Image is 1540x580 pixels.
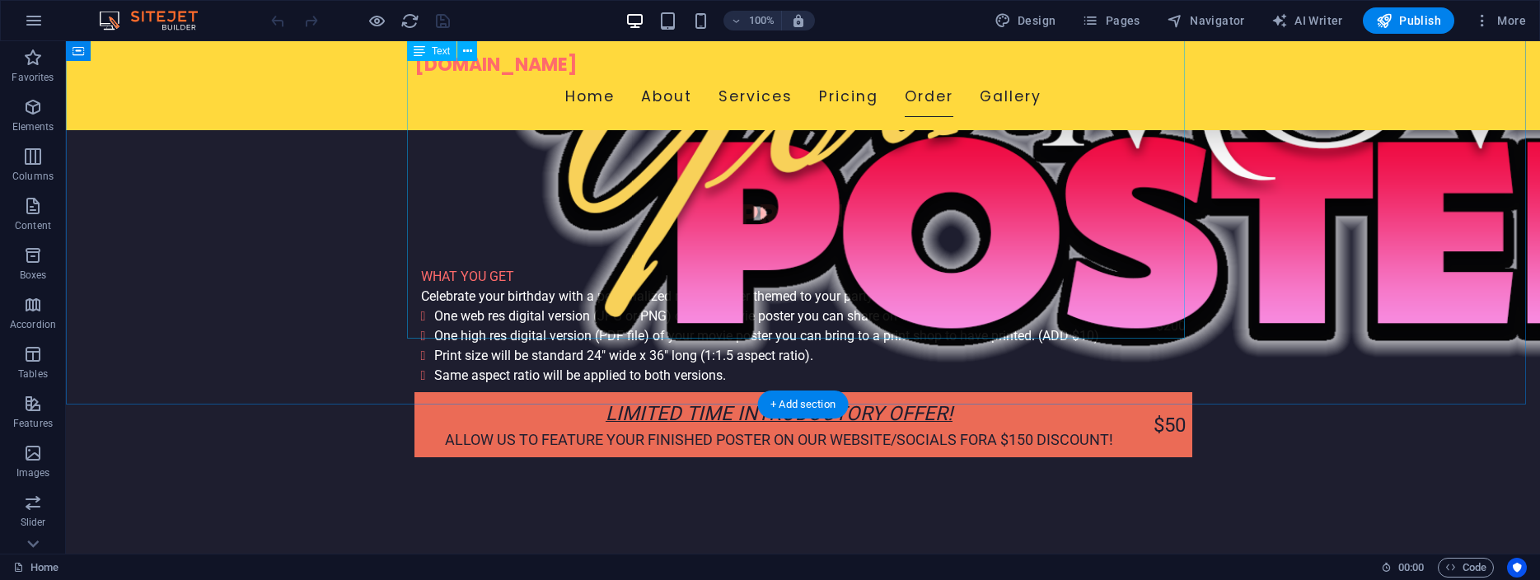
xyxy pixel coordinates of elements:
p: Favorites [12,71,54,84]
button: AI Writer [1265,7,1350,34]
button: Click here to leave preview mode and continue editing [367,11,386,30]
p: Content [15,219,51,232]
div: + Add section [757,391,849,419]
button: Navigator [1160,7,1252,34]
p: Accordion [10,318,56,331]
button: Usercentrics [1507,558,1527,578]
button: Code [1438,558,1494,578]
span: 00 00 [1398,558,1424,578]
span: More [1474,12,1526,29]
p: Columns [12,170,54,183]
p: Tables [18,367,48,381]
i: Reload page [400,12,419,30]
i: On resize automatically adjust zoom level to fit chosen device. [791,13,806,28]
span: AI Writer [1271,12,1343,29]
h6: 100% [748,11,775,30]
span: : [1410,561,1412,573]
button: reload [400,11,419,30]
button: Design [988,7,1063,34]
h6: Session time [1381,558,1425,578]
span: Navigator [1167,12,1245,29]
p: Images [16,466,50,479]
div: Design (Ctrl+Alt+Y) [988,7,1063,34]
button: More [1467,7,1533,34]
p: Boxes [20,269,47,282]
span: Text [432,46,450,56]
span: Design [995,12,1056,29]
img: Editor Logo [95,11,218,30]
span: Publish [1376,12,1441,29]
span: Code [1445,558,1486,578]
a: Click to cancel selection. Double-click to open Pages [13,558,59,578]
p: Features [13,417,53,430]
p: Elements [12,120,54,133]
button: Pages [1075,7,1146,34]
p: Slider [21,516,46,529]
button: Publish [1363,7,1454,34]
button: 100% [723,11,782,30]
span: Pages [1082,12,1140,29]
